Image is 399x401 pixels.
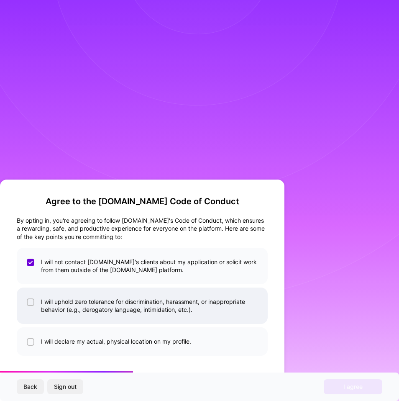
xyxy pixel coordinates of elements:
button: Sign out [47,379,83,394]
li: I will not contact [DOMAIN_NAME]'s clients about my application or solicit work from them outside... [17,248,268,284]
li: I will declare my actual, physical location on my profile. [17,327,268,356]
button: Back [17,379,44,394]
span: Back [23,383,37,391]
h2: Agree to the [DOMAIN_NAME] Code of Conduct [17,196,268,206]
span: Sign out [54,383,77,391]
div: By opting in, you're agreeing to follow [DOMAIN_NAME]'s Code of Conduct, which ensures a rewardin... [17,216,268,241]
li: I will uphold zero tolerance for discrimination, harassment, or inappropriate behavior (e.g., der... [17,288,268,324]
